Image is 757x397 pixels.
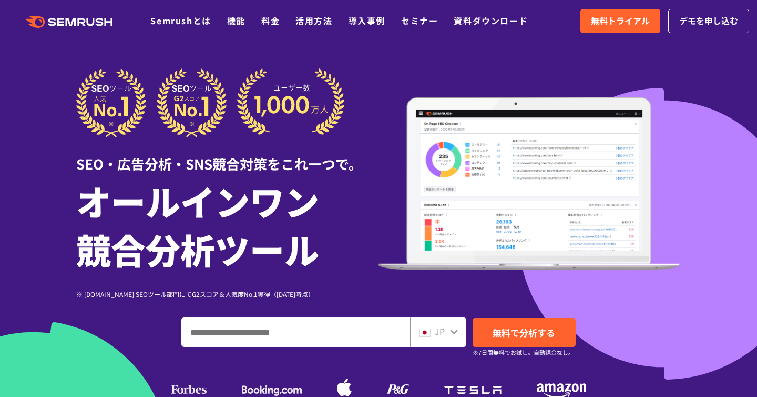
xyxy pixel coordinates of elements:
a: デモを申し込む [668,9,749,33]
h1: オールインワン 競合分析ツール [76,176,378,273]
span: 無料で分析する [493,326,555,339]
a: 無料トライアル [580,9,660,33]
a: 機能 [227,14,245,27]
div: SEO・広告分析・SNS競合対策をこれ一つで。 [76,137,378,174]
a: 料金 [261,14,280,27]
a: 資料ダウンロード [454,14,528,27]
a: 活用方法 [295,14,332,27]
span: デモを申し込む [679,14,738,28]
span: 無料トライアル [591,14,650,28]
a: 無料で分析する [473,318,576,347]
a: セミナー [401,14,438,27]
span: JP [435,325,445,338]
small: ※7日間無料でお試し。自動課金なし。 [473,348,574,358]
div: ※ [DOMAIN_NAME] SEOツール部門にてG2スコア＆人気度No.1獲得（[DATE]時点） [76,289,378,299]
a: Semrushとは [150,14,211,27]
a: 導入事例 [349,14,385,27]
input: ドメイン、キーワードまたはURLを入力してください [182,318,410,346]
